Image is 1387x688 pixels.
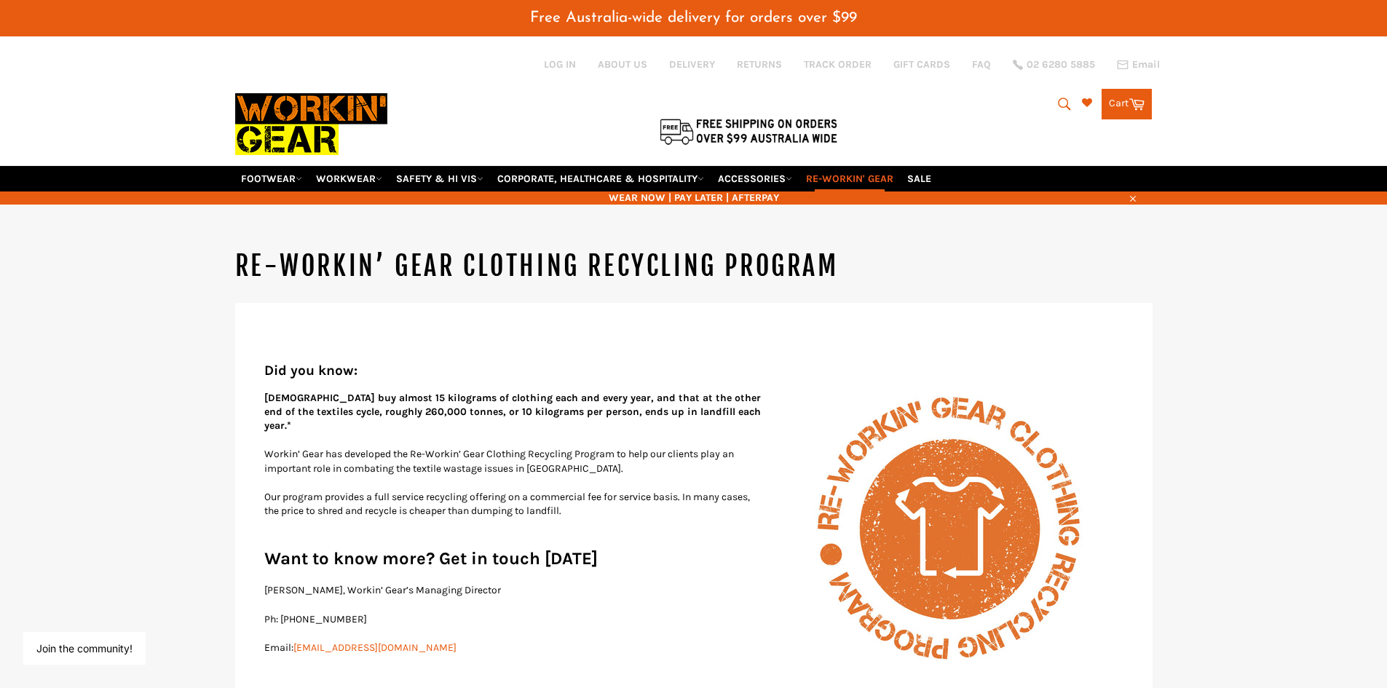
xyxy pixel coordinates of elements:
a: Email [1117,59,1160,71]
h1: Re-Workin’ Gear Clothing Recycling Program [235,248,1153,285]
a: RETURNS [737,58,782,71]
a: CORPORATE, HEALTHCARE & HOSPITALITY [491,166,710,191]
a: Log in [544,58,576,71]
h3: Want to know more? Get in touch [DATE] [264,547,1123,571]
a: RE-WORKIN' GEAR [800,166,899,191]
p: Ph: [PHONE_NUMBER] [264,612,1123,626]
a: SALE [901,166,937,191]
span: 02 6280 5885 [1027,60,1095,70]
h2: Did you know: [264,361,1123,380]
a: DELIVERY [669,58,715,71]
p: Workin’ Gear has developed the Re-Workin’ Gear Clothing Recycling Program to help our clients pla... [264,447,1123,475]
img: Flat $9.95 shipping Australia wide [657,116,839,146]
span: Email [1132,60,1160,70]
a: ACCESSORIES [712,166,798,191]
a: TRACK ORDER [804,58,872,71]
img: Workin Gear leaders in Workwear, Safety Boots, PPE, Uniforms. Australia's No.1 in Workwear [235,83,387,165]
span: WEAR NOW | PAY LATER | AFTERPAY [235,191,1153,205]
a: FAQ [972,58,991,71]
a: FOOTWEAR [235,166,308,191]
a: Cart [1102,89,1152,119]
a: ABOUT US [598,58,647,71]
strong: [DEMOGRAPHIC_DATA] buy almost 15 kilograms of clothing each and every year, and that at the other... [264,392,761,432]
a: GIFT CARDS [893,58,950,71]
p: Our program provides a full service recycling offering on a commercial fee for service basis. In ... [264,490,1123,518]
a: 02 6280 5885 [1013,60,1095,70]
a: SAFETY & HI VIS [390,166,489,191]
span: Free Australia-wide delivery for orders over $99 [530,10,857,25]
a: WORKWEAR [310,166,388,191]
p: [PERSON_NAME], Workin’ Gear’s Managing Director [264,583,1123,597]
p: Email: [264,641,1123,655]
a: [EMAIL_ADDRESS][DOMAIN_NAME] [293,641,457,654]
button: Join the community! [36,642,133,655]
